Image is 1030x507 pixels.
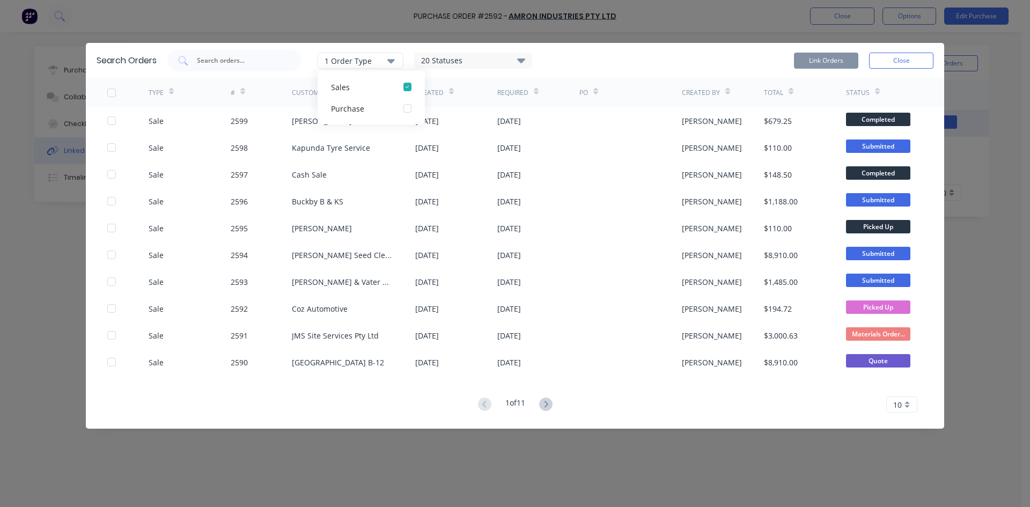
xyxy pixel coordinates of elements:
div: Sales [331,82,393,93]
div: $679.25 [764,115,792,127]
div: [DATE] [497,196,521,207]
div: 2599 [231,115,248,127]
div: [DATE] [415,115,439,127]
div: [PERSON_NAME] [682,223,742,234]
div: Sale [149,142,164,153]
div: Sale [149,223,164,234]
div: Sale [149,196,164,207]
div: Sale [149,249,164,261]
div: 20 Statuses [415,55,532,67]
div: Coz Automotive [292,303,348,314]
div: 2591 [231,330,248,341]
div: Kapunda Tyre Service [292,142,370,153]
span: Picked Up [846,300,910,314]
div: [PERSON_NAME] [682,249,742,261]
div: 2594 [231,249,248,261]
div: Sale [149,115,164,127]
div: [PERSON_NAME] & Vater Group [292,276,394,288]
div: [DATE] [497,142,521,153]
div: 2590 [231,357,248,368]
div: $1,188.00 [764,196,798,207]
input: Search orders... [196,55,285,66]
div: Created [415,88,444,98]
div: [PERSON_NAME] [682,330,742,341]
div: [DATE] [415,169,439,180]
div: [DATE] [497,249,521,261]
div: Sale [149,169,164,180]
div: $148.50 [764,169,792,180]
div: [PERSON_NAME] [682,357,742,368]
div: Sale [149,303,164,314]
div: 2598 [231,142,248,153]
div: Customer / Supplier [292,88,360,98]
div: $3,000.63 [764,330,798,341]
button: Link Orders [794,53,858,69]
div: [PERSON_NAME] Seed Cleaners [292,249,394,261]
div: [PERSON_NAME] [682,115,742,127]
div: 1 of 11 [505,397,525,413]
div: $194.72 [764,303,792,314]
div: [DATE] [497,303,521,314]
span: Materials Order... [846,327,910,341]
div: 2593 [231,276,248,288]
div: [DATE] [497,330,521,341]
div: # [231,88,235,98]
div: [DATE] [415,303,439,314]
div: [DATE] [497,357,521,368]
div: $1,485.00 [764,276,798,288]
div: [DATE] [415,142,439,153]
div: Status [846,88,870,98]
span: Quote [846,354,910,368]
div: [DATE] [415,196,439,207]
div: TYPE [149,88,164,98]
div: [DATE] [497,169,521,180]
div: [DATE] [415,249,439,261]
div: $8,910.00 [764,357,798,368]
div: [PERSON_NAME] [682,142,742,153]
div: [DATE] [415,330,439,341]
div: [GEOGRAPHIC_DATA] B-12 [292,357,384,368]
div: [DATE] [415,276,439,288]
div: Search Orders [97,54,157,67]
span: Completed [846,113,910,126]
div: $8,910.00 [764,249,798,261]
div: 1 Order Type [325,55,396,66]
span: Picked Up [846,220,910,233]
div: Created By [682,88,720,98]
span: Submitted [846,274,910,287]
div: Buckby B & KS [292,196,343,207]
div: Sale [149,357,164,368]
button: Close [869,53,933,69]
div: [DATE] [415,223,439,234]
div: JMS Site Services Pty Ltd [292,330,379,341]
span: 10 [893,399,902,410]
div: [PERSON_NAME] [682,276,742,288]
div: [PERSON_NAME] [292,223,352,234]
div: [PERSON_NAME] [682,196,742,207]
div: 2595 [231,223,248,234]
div: $110.00 [764,142,792,153]
span: Completed [846,166,910,180]
div: Sale [149,330,164,341]
div: Total [764,88,783,98]
span: Submitted [846,193,910,207]
div: $110.00 [764,223,792,234]
div: [DATE] [497,223,521,234]
div: Sale [149,276,164,288]
div: [DATE] [415,357,439,368]
span: Submitted [846,139,910,153]
div: 2596 [231,196,248,207]
button: 1 Order Type [318,53,403,69]
div: [DATE] [497,115,521,127]
div: Purchase [331,103,393,114]
div: 2592 [231,303,248,314]
div: [PERSON_NAME] [682,303,742,314]
span: Submitted [846,247,910,260]
div: 2597 [231,169,248,180]
div: [PERSON_NAME] [682,169,742,180]
div: Required [497,88,528,98]
div: PO [579,88,588,98]
div: Cash Sale [292,169,327,180]
div: [PERSON_NAME] Civil Communications [292,115,394,127]
div: [DATE] [497,276,521,288]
